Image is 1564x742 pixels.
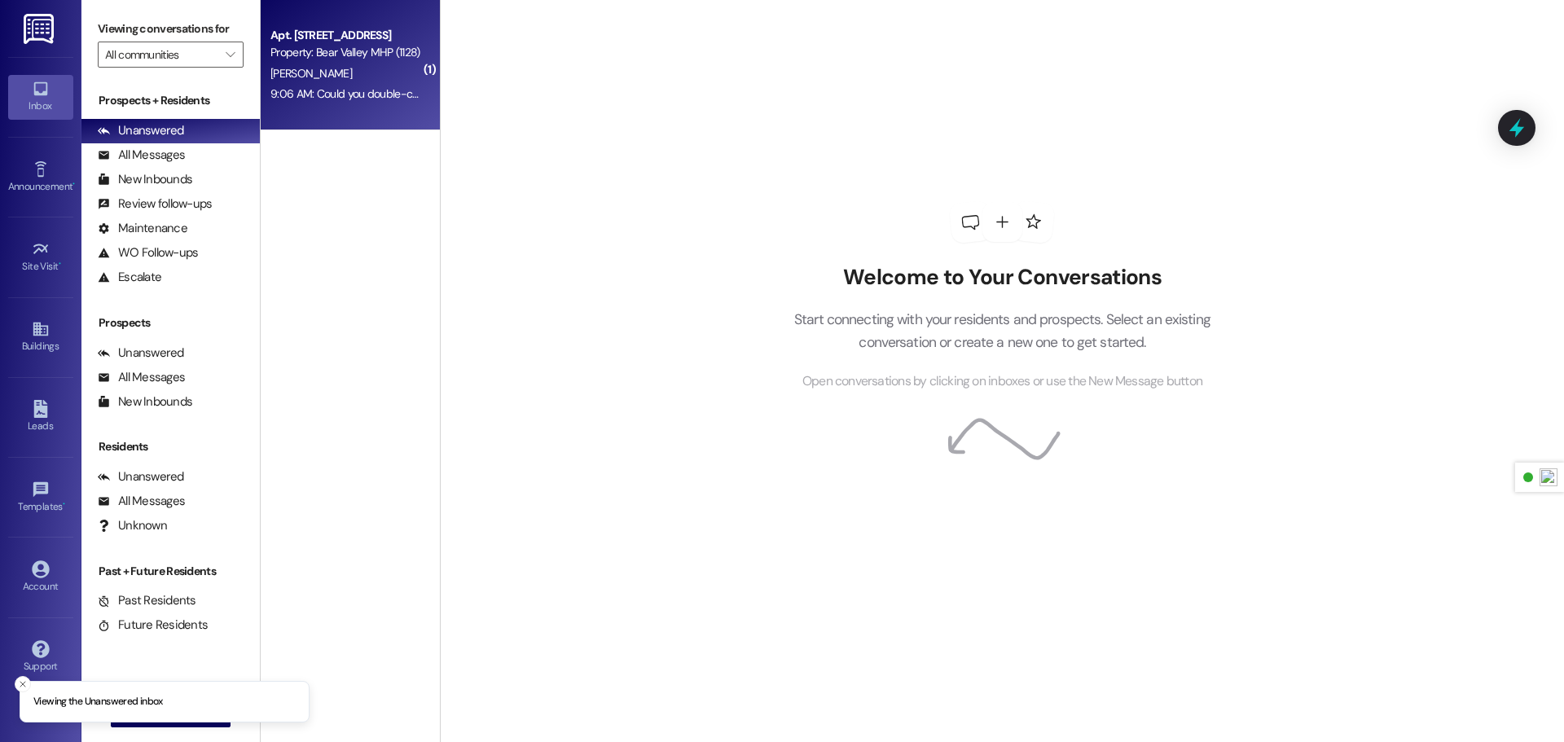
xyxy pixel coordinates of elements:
[98,517,167,534] div: Unknown
[59,258,61,270] span: •
[98,345,184,362] div: Unanswered
[270,27,421,44] div: Apt. [STREET_ADDRESS]
[98,393,192,411] div: New Inbounds
[8,555,73,599] a: Account
[98,244,198,261] div: WO Follow-ups
[270,86,1187,101] div: 9:06 AM: Could you double-check my dad's account balance? The tent was paid on the 3rd. If it is ...
[81,92,260,109] div: Prospects + Residents
[8,635,73,679] a: Support
[81,438,260,455] div: Residents
[98,195,212,213] div: Review follow-ups
[8,476,73,520] a: Templates •
[98,493,185,510] div: All Messages
[24,14,57,44] img: ResiDesk Logo
[8,395,73,439] a: Leads
[8,315,73,359] a: Buildings
[802,371,1202,392] span: Open conversations by clicking on inboxes or use the New Message button
[72,178,75,190] span: •
[769,308,1235,354] p: Start connecting with your residents and prospects. Select an existing conversation or create a n...
[33,695,163,709] p: Viewing the Unanswered inbox
[98,468,184,485] div: Unanswered
[8,75,73,119] a: Inbox
[98,269,161,286] div: Escalate
[63,498,65,510] span: •
[98,369,185,386] div: All Messages
[98,171,192,188] div: New Inbounds
[270,44,421,61] div: Property: Bear Valley MHP (1128)
[270,66,352,81] span: [PERSON_NAME]
[226,48,235,61] i: 
[8,235,73,279] a: Site Visit •
[81,314,260,331] div: Prospects
[98,122,184,139] div: Unanswered
[81,563,260,580] div: Past + Future Residents
[98,220,187,237] div: Maintenance
[769,265,1235,291] h2: Welcome to Your Conversations
[98,617,208,634] div: Future Residents
[105,42,217,68] input: All communities
[98,16,244,42] label: Viewing conversations for
[98,592,196,609] div: Past Residents
[98,147,185,164] div: All Messages
[15,676,31,692] button: Close toast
